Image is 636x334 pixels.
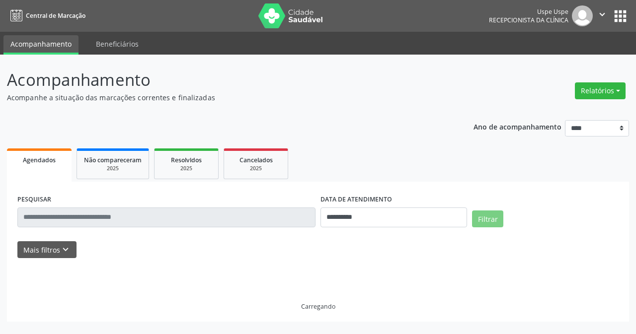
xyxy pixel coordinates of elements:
[474,120,561,133] p: Ano de acompanhamento
[572,5,593,26] img: img
[472,210,503,227] button: Filtrar
[7,92,442,103] p: Acompanhe a situação das marcações correntes e finalizadas
[7,67,442,92] p: Acompanhamento
[593,5,612,26] button: 
[597,9,608,20] i: 
[7,7,85,24] a: Central de Marcação
[161,165,211,172] div: 2025
[231,165,281,172] div: 2025
[320,192,392,207] label: DATA DE ATENDIMENTO
[489,7,568,16] div: Uspe Uspe
[575,82,626,99] button: Relatórios
[60,244,71,255] i: keyboard_arrow_down
[239,156,273,164] span: Cancelados
[489,16,568,24] span: Recepcionista da clínica
[612,7,629,25] button: apps
[17,192,51,207] label: PESQUISAR
[84,156,142,164] span: Não compareceram
[3,35,79,55] a: Acompanhamento
[89,35,146,53] a: Beneficiários
[301,302,335,311] div: Carregando
[26,11,85,20] span: Central de Marcação
[171,156,202,164] span: Resolvidos
[84,165,142,172] div: 2025
[17,241,77,259] button: Mais filtroskeyboard_arrow_down
[23,156,56,164] span: Agendados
